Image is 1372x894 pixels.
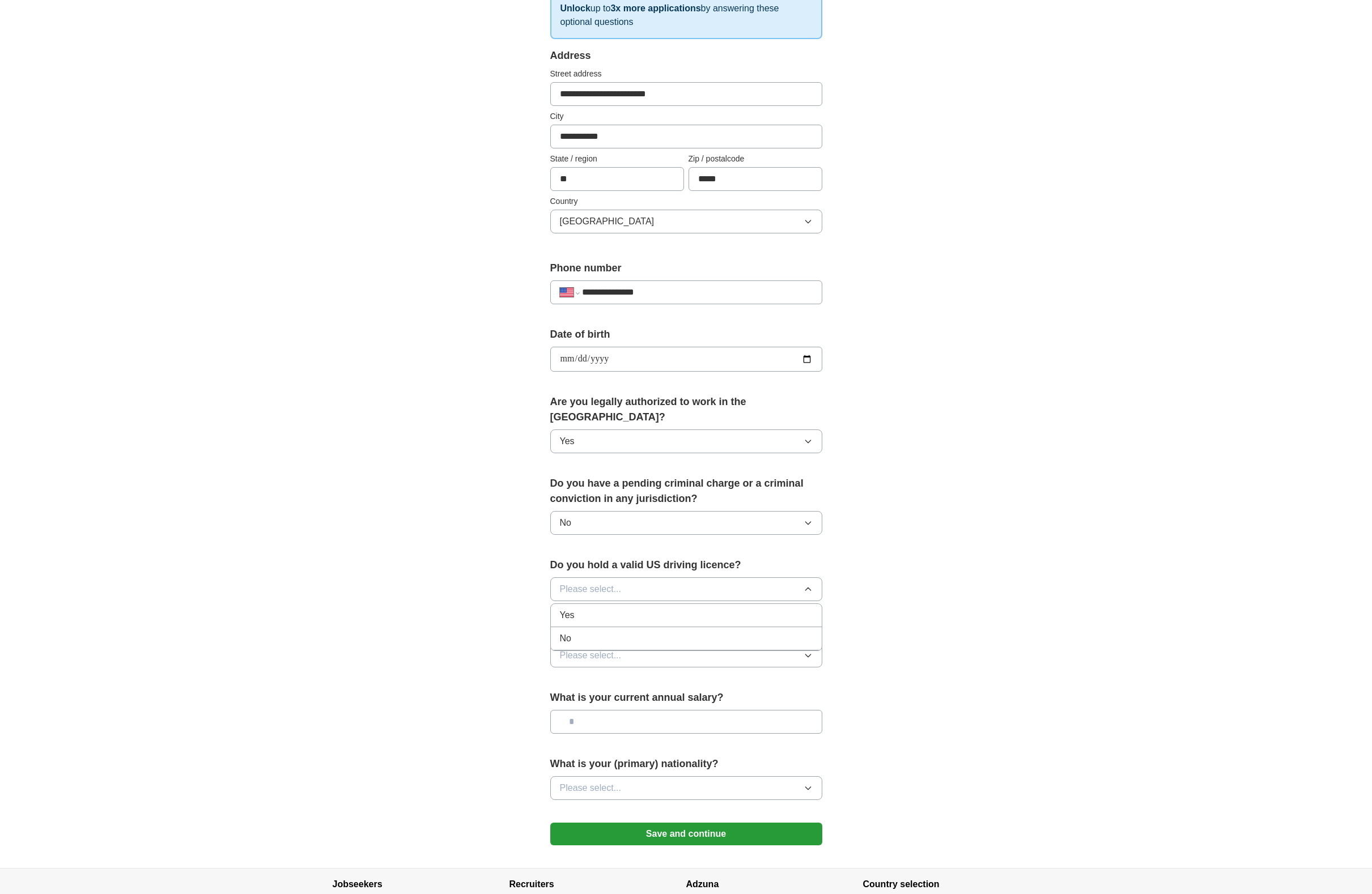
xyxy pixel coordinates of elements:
[550,48,822,63] div: Address
[550,153,684,165] label: State / region
[550,261,822,276] label: Phone number
[550,511,822,535] button: No
[550,110,822,122] label: City
[560,215,655,228] span: [GEOGRAPHIC_DATA]
[550,394,822,425] label: Are you legally authorized to work in the [GEOGRAPHIC_DATA]?
[560,435,575,448] span: Yes
[550,210,822,233] button: [GEOGRAPHIC_DATA]
[610,3,700,13] strong: 3x more applications
[550,776,822,800] button: Please select...
[550,557,822,573] label: Do you hold a valid US driving licence?
[560,649,622,662] span: Please select...
[550,644,822,667] button: Please select...
[550,823,822,845] button: Save and continue
[560,582,622,596] span: Please select...
[550,690,822,705] label: What is your current annual salary?
[560,3,591,13] strong: Unlock
[560,516,571,530] span: No
[560,608,575,622] span: Yes
[550,577,822,601] button: Please select...
[560,781,622,795] span: Please select...
[560,632,571,645] span: No
[550,195,822,207] label: Country
[550,327,822,342] label: Date of birth
[550,756,822,772] label: What is your (primary) nationality?
[550,68,822,80] label: Street address
[550,476,822,506] label: Do you have a pending criminal charge or a criminal conviction in any jurisdiction?
[550,429,822,453] button: Yes
[689,153,822,165] label: Zip / postalcode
